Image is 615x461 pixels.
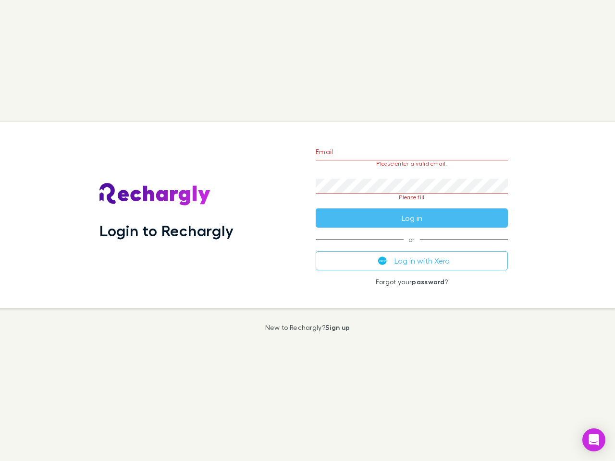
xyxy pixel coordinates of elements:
h1: Login to Rechargly [99,221,234,240]
p: Please fill [316,194,508,201]
button: Log in with Xero [316,251,508,270]
a: Sign up [325,323,350,331]
span: or [316,239,508,240]
p: New to Rechargly? [265,324,350,331]
div: Open Intercom Messenger [582,428,605,451]
p: Please enter a valid email. [316,160,508,167]
button: Log in [316,208,508,228]
p: Forgot your ? [316,278,508,286]
img: Xero's logo [378,256,387,265]
img: Rechargly's Logo [99,183,211,206]
a: password [412,278,444,286]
